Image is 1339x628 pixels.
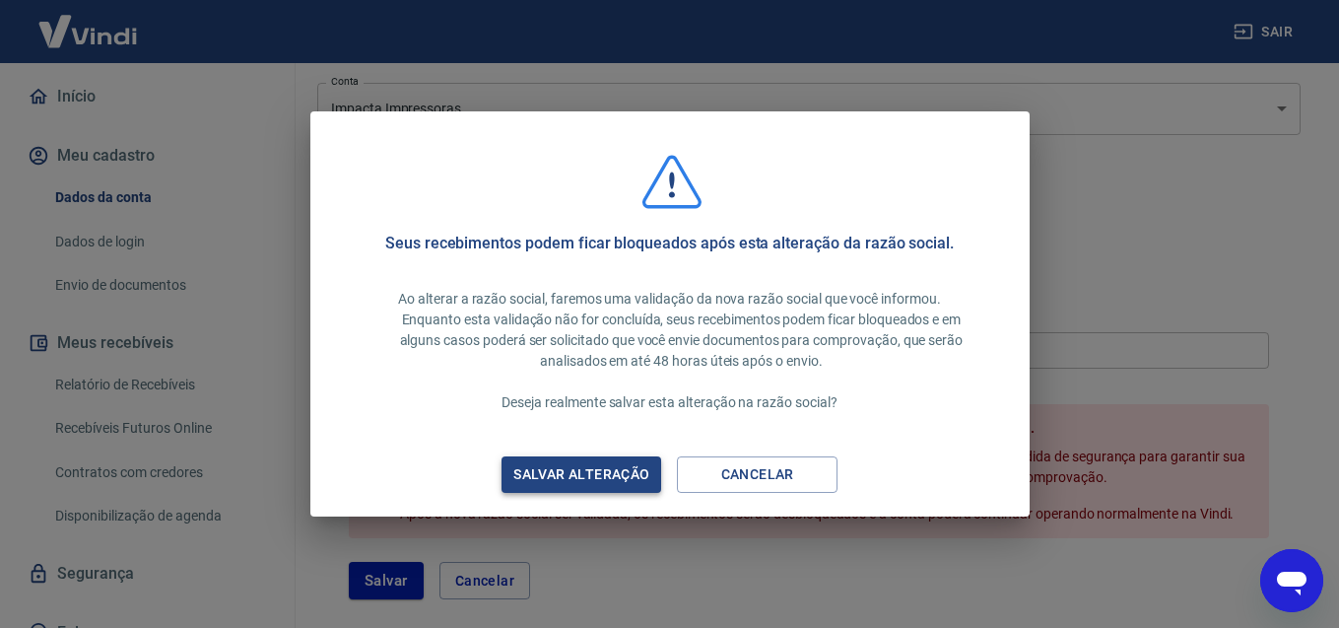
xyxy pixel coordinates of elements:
button: Cancelar [677,456,837,493]
button: Salvar alteração [502,456,661,493]
iframe: Botão para abrir a janela de mensagens [1260,549,1323,612]
p: Ao alterar a razão social, faremos uma validação da nova razão social que você informou. Enquanto... [376,289,963,413]
h5: Seus recebimentos podem ficar bloqueados após esta alteração da razão social. [385,234,954,253]
div: Salvar alteração [490,462,673,487]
